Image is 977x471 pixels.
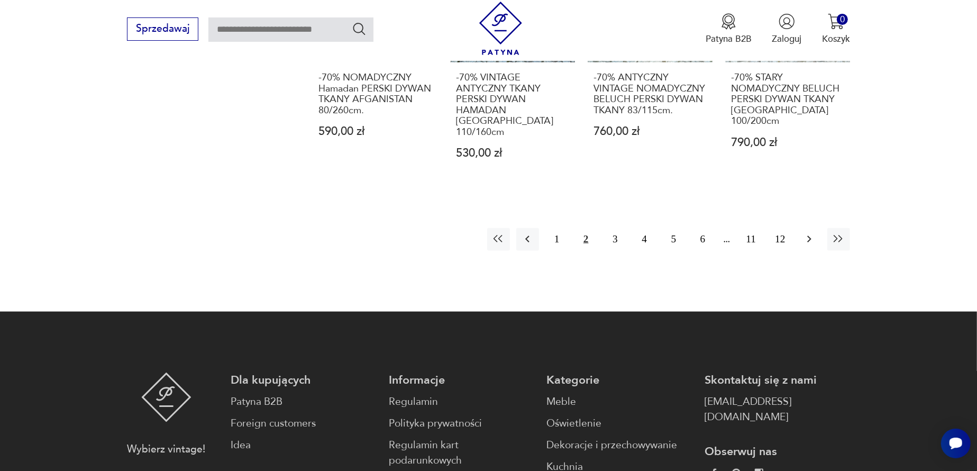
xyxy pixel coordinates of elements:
[231,373,376,388] p: Dla kupujących
[705,373,850,388] p: Skontaktuj się z nami
[456,148,569,159] p: 530,00 zł
[633,228,656,251] button: 4
[389,438,534,468] a: Regulamin kart podarunkowych
[547,438,692,453] a: Dekoracje i przechowywanie
[389,394,534,410] a: Regulamin
[127,442,205,457] p: Wybierz vintage!
[772,13,802,45] button: Zaloguj
[720,13,737,30] img: Ikona medalu
[739,228,762,251] button: 11
[828,13,844,30] img: Ikona koszyka
[127,17,198,41] button: Sprzedawaj
[731,137,844,148] p: 790,00 zł
[545,228,568,251] button: 1
[779,13,795,30] img: Ikonka użytkownika
[547,416,692,431] a: Oświetlenie
[547,373,692,388] p: Kategorie
[706,13,752,45] a: Ikona medaluPatyna B2B
[231,416,376,431] a: Foreign customers
[141,373,191,422] img: Patyna - sklep z meblami i dekoracjami vintage
[706,33,752,45] p: Patyna B2B
[662,228,685,251] button: 5
[547,394,692,410] a: Meble
[389,373,534,388] p: Informacje
[772,33,802,45] p: Zaloguj
[389,416,534,431] a: Polityka prywatności
[769,228,791,251] button: 12
[941,429,971,458] iframe: Smartsupp widget button
[456,73,569,137] h3: -70% VINTAGE ANTYCZNY TKANY PERSKI DYWAN HAMADAN [GEOGRAPHIC_DATA] 110/160cm
[352,21,367,37] button: Szukaj
[593,126,707,137] p: 760,00 zł
[691,228,714,251] button: 6
[474,2,527,55] img: Patyna - sklep z meblami i dekoracjami vintage
[604,228,626,251] button: 3
[822,33,850,45] p: Koszyk
[231,438,376,453] a: Idea
[705,444,850,459] p: Obserwuj nas
[822,13,850,45] button: 0Koszyk
[319,126,432,137] p: 590,00 zł
[127,25,198,34] a: Sprzedawaj
[319,73,432,116] h3: -70% NOMADYCZNY Hamadan PERSKI DYWAN TKANY AFGANISTAN 80/260cm.
[731,73,844,126] h3: -70% STARY NOMADYCZNY BELUCH PERSKI DYWAN TKANY [GEOGRAPHIC_DATA] 100/200cm
[705,394,850,425] a: [EMAIL_ADDRESS][DOMAIN_NAME]
[837,14,848,25] div: 0
[593,73,707,116] h3: -70% ANTYCZNY VINTAGE NOMADYCZNY BELUCH PERSKI DYWAN TKANY 83/115cm.
[574,228,597,251] button: 2
[231,394,376,410] a: Patyna B2B
[706,13,752,45] button: Patyna B2B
